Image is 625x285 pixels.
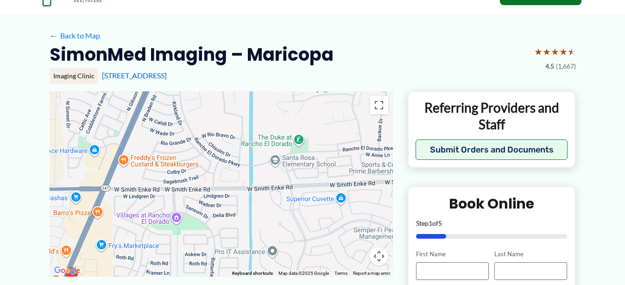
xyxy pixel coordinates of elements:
[543,43,551,60] span: ★
[52,265,82,277] a: Open this area in Google Maps (opens a new window)
[102,71,167,80] a: [STREET_ADDRESS]
[416,99,568,133] p: Referring Providers and Staff
[559,43,568,60] span: ★
[416,195,568,213] h2: Book Online
[416,139,568,160] button: Submit Orders and Documents
[429,219,432,227] span: 1
[50,68,98,84] div: Imaging Clinic
[494,250,567,259] label: Last Name
[551,43,559,60] span: ★
[278,271,329,276] span: Map data ©2025 Google
[370,247,388,266] button: Map camera controls
[534,43,543,60] span: ★
[353,271,390,276] a: Report a map error
[50,43,334,66] h2: SimonMed Imaging – Maricopa
[438,219,442,227] span: 5
[50,29,100,43] a: ←Back to Map
[232,270,273,277] button: Keyboard shortcuts
[568,43,576,60] span: ★
[556,60,576,72] span: (1,667)
[335,271,347,276] a: Terms (opens in new tab)
[370,96,388,114] button: Toggle fullscreen view
[416,250,489,259] label: First Name
[52,265,82,277] img: Google
[416,220,568,227] p: Step of
[50,31,58,40] span: ←
[545,60,554,72] span: 4.5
